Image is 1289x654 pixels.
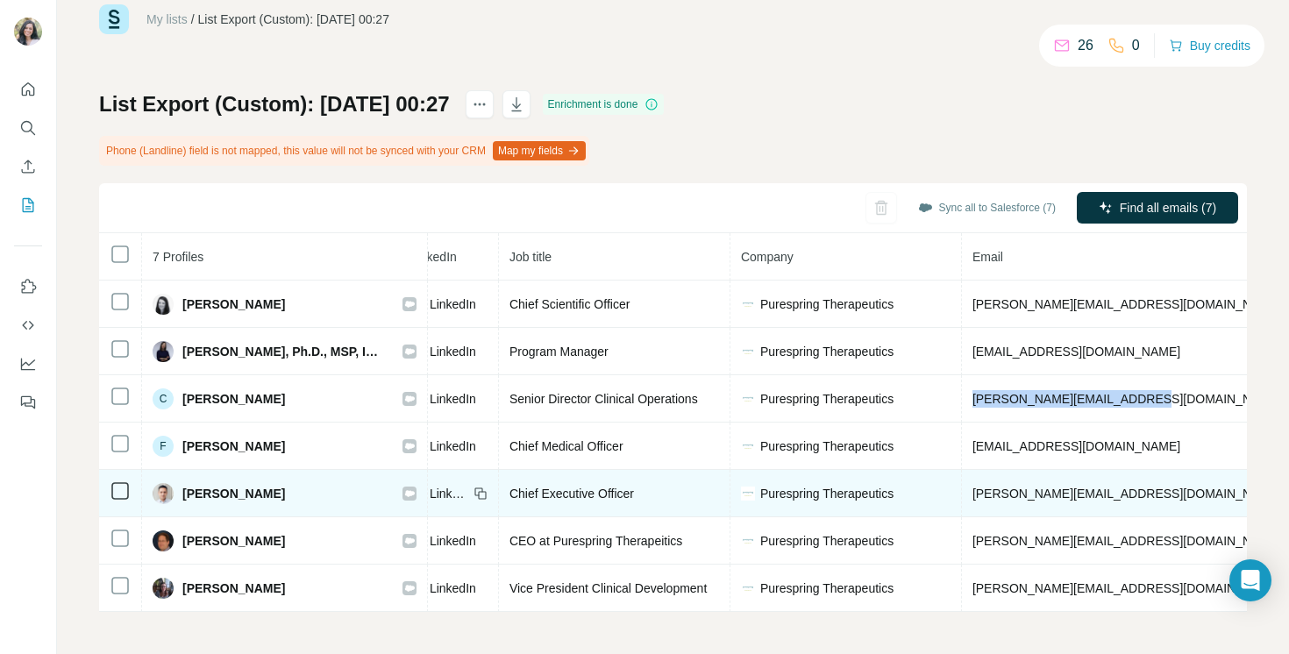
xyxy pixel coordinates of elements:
span: [PERSON_NAME][EMAIL_ADDRESS][DOMAIN_NAME] [972,392,1281,406]
span: LinkedIn [430,437,476,455]
img: Avatar [153,483,174,504]
span: LinkedIn [410,250,457,264]
span: CEO at Purespring Therapeitics [509,534,682,548]
span: Company [741,250,794,264]
span: [PERSON_NAME] [182,532,285,550]
span: Vice President Clinical Development [509,581,707,595]
span: [EMAIL_ADDRESS][DOMAIN_NAME] [972,345,1180,359]
span: [PERSON_NAME] [182,485,285,502]
div: Enrichment is done [543,94,665,115]
img: company-logo [741,581,755,595]
span: [PERSON_NAME][EMAIL_ADDRESS][DOMAIN_NAME] [972,581,1281,595]
span: Program Manager [509,345,609,359]
span: Purespring Therapeutics [760,343,894,360]
button: Dashboard [14,348,42,380]
span: Purespring Therapeutics [760,295,894,313]
button: Buy credits [1169,33,1250,58]
span: LinkedIn [430,485,468,502]
button: Enrich CSV [14,151,42,182]
button: actions [466,90,494,118]
span: Chief Executive Officer [509,487,634,501]
button: Feedback [14,387,42,418]
img: Avatar [153,341,174,362]
span: [PERSON_NAME] [182,437,285,455]
img: Avatar [153,578,174,599]
span: Chief Scientific Officer [509,297,630,311]
span: [PERSON_NAME] [182,295,285,313]
button: Map my fields [493,141,586,160]
button: Quick start [14,74,42,105]
img: company-logo [741,534,755,548]
span: Chief Medical Officer [509,439,623,453]
div: C [153,388,174,409]
button: Use Surfe on LinkedIn [14,271,42,302]
img: company-logo [741,487,755,501]
span: LinkedIn [430,532,476,550]
span: [PERSON_NAME][EMAIL_ADDRESS][DOMAIN_NAME] [972,534,1281,548]
span: Job title [509,250,552,264]
span: Purespring Therapeutics [760,437,894,455]
img: company-logo [741,297,755,311]
span: Find all emails (7) [1120,199,1216,217]
img: Avatar [14,18,42,46]
img: company-logo [741,345,755,359]
span: Senior Director Clinical Operations [509,392,698,406]
span: Purespring Therapeutics [760,532,894,550]
img: company-logo [741,439,755,453]
p: 26 [1078,35,1093,56]
span: LinkedIn [430,343,476,360]
span: [PERSON_NAME][EMAIL_ADDRESS][DOMAIN_NAME] [972,487,1281,501]
span: [PERSON_NAME], Ph.D., MSP, IPMO-P [182,343,385,360]
div: F [153,436,174,457]
button: Find all emails (7) [1077,192,1238,224]
div: Phone (Landline) field is not mapped, this value will not be synced with your CRM [99,136,589,166]
span: LinkedIn [430,390,476,408]
p: 0 [1132,35,1140,56]
button: My lists [14,189,42,221]
button: Use Surfe API [14,309,42,341]
img: Surfe Logo [99,4,129,34]
span: [PERSON_NAME] [182,579,285,597]
span: [EMAIL_ADDRESS][DOMAIN_NAME] [972,439,1180,453]
span: Purespring Therapeutics [760,485,894,502]
span: LinkedIn [430,579,476,597]
div: Open Intercom Messenger [1229,559,1271,601]
span: [PERSON_NAME] [182,390,285,408]
span: [PERSON_NAME][EMAIL_ADDRESS][DOMAIN_NAME] [972,297,1281,311]
img: Avatar [153,530,174,551]
h1: List Export (Custom): [DATE] 00:27 [99,90,450,118]
img: Avatar [153,294,174,315]
button: Sync all to Salesforce (7) [906,195,1068,221]
span: Email [972,250,1003,264]
span: LinkedIn [430,295,476,313]
li: / [191,11,195,28]
span: Purespring Therapeutics [760,390,894,408]
a: My lists [146,12,188,26]
img: company-logo [741,392,755,406]
span: 7 Profiles [153,250,203,264]
button: Search [14,112,42,144]
span: Purespring Therapeutics [760,579,894,597]
div: List Export (Custom): [DATE] 00:27 [198,11,389,28]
